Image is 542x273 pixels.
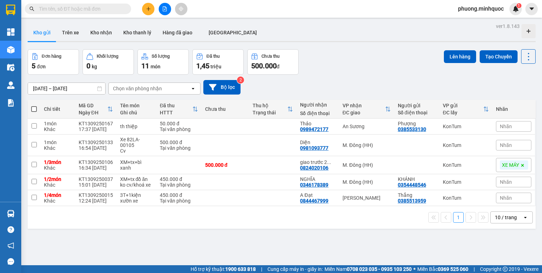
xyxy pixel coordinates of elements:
div: XM+tx đồ ăn [120,176,153,182]
div: Tại văn phòng [160,198,198,204]
div: Chọn văn phòng nhận [113,85,162,92]
div: 1 món [44,140,72,145]
div: HTTT [160,110,192,115]
div: Đã thu [160,103,192,108]
div: 1 / 2 món [44,176,72,182]
div: 500.000 đ [205,162,245,168]
span: Miền Nam [324,265,412,273]
div: Đơn hàng [42,54,61,59]
span: message [7,258,14,265]
div: VP gửi [443,103,483,108]
span: triệu [210,64,221,69]
button: Bộ lọc [203,80,241,95]
img: warehouse-icon [7,46,15,53]
div: Tại văn phòng [160,126,198,132]
div: Số lượng [152,54,170,59]
sup: 2 [237,76,244,84]
button: Tạo Chuyến [480,50,518,63]
div: KonTum [443,162,489,168]
div: 0824020106 [300,165,328,171]
div: Tại văn phòng [160,145,198,151]
div: Xe 82LA-00105 [120,137,153,148]
div: 0989472177 [300,126,328,132]
div: Khác [44,126,72,132]
div: 0385513959 [398,198,426,204]
div: Đã thu [207,54,220,59]
span: Cung cấp máy in - giấy in: [267,265,323,273]
div: Mã GD [79,103,107,108]
img: warehouse-icon [7,81,15,89]
span: file-add [162,6,167,11]
div: Chưa thu [205,106,245,112]
span: Nhãn [500,142,512,148]
span: [GEOGRAPHIC_DATA] [209,30,257,35]
div: Tại văn phòng [160,182,198,188]
th: Toggle SortBy [75,100,117,119]
span: ... [327,159,331,165]
div: giao trước 2 món còn xe máy [300,159,335,165]
div: VP nhận [343,103,385,108]
div: Khối lượng [97,54,118,59]
strong: 0369 525 060 [438,266,468,272]
span: 11 [141,62,149,70]
span: kg [92,64,97,69]
button: Kho nhận [85,24,118,41]
div: [PERSON_NAME] [343,195,391,201]
div: 0354448546 [398,182,426,188]
div: KonTum [443,142,489,148]
th: Toggle SortBy [156,100,201,119]
div: ko cv/khoá xe [120,182,153,188]
div: Thắng [398,192,436,198]
th: Toggle SortBy [249,100,297,119]
button: Khối lượng0kg [83,49,134,75]
span: notification [7,242,14,249]
div: 1 món [44,121,72,126]
span: phuong.minhquoc [452,4,509,13]
span: đơn [37,64,46,69]
img: warehouse-icon [7,210,15,217]
svg: open [523,215,528,220]
div: An Sương [343,124,391,129]
button: plus [142,3,154,15]
span: question-circle [7,226,14,233]
span: Nhãn [500,124,512,129]
div: Ghi chú [120,110,153,115]
div: M. Đông (HH) [343,179,391,185]
div: Chi tiết [44,106,72,112]
div: ver 1.8.143 [496,22,520,30]
div: KonTum [443,179,489,185]
svg: open [190,86,196,91]
div: 12:24 [DATE] [79,198,113,204]
div: KT1309250015 [79,192,113,198]
span: đ [277,64,280,69]
div: Khác [44,198,72,204]
div: Khác [44,165,72,171]
span: | [261,265,262,273]
div: Ngày ĐH [79,110,107,115]
button: Số lượng11món [137,49,189,75]
div: Người nhận [300,102,335,108]
div: Số điện thoại [398,110,436,115]
div: Thảo [300,121,335,126]
span: caret-down [529,6,535,12]
span: Nhãn [500,179,512,185]
div: ĐC giao [343,110,385,115]
div: Khác [44,145,72,151]
div: 17:37 [DATE] [79,126,113,132]
div: KT1309250133 [79,140,113,145]
button: Lên hàng [444,50,476,63]
div: Khác [44,182,72,188]
button: Kho gửi [28,24,56,41]
div: 500.000 đ [160,140,198,145]
div: ĐC lấy [443,110,483,115]
button: Kho thanh lý [118,24,157,41]
button: file-add [159,3,171,15]
div: 10 / trang [495,214,517,221]
button: caret-down [525,3,538,15]
div: 15:01 [DATE] [79,182,113,188]
div: 450.000 đ [160,176,198,182]
div: KHÁNH [398,176,436,182]
span: copyright [503,267,508,272]
img: solution-icon [7,99,15,107]
span: 1,45 [196,62,209,70]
